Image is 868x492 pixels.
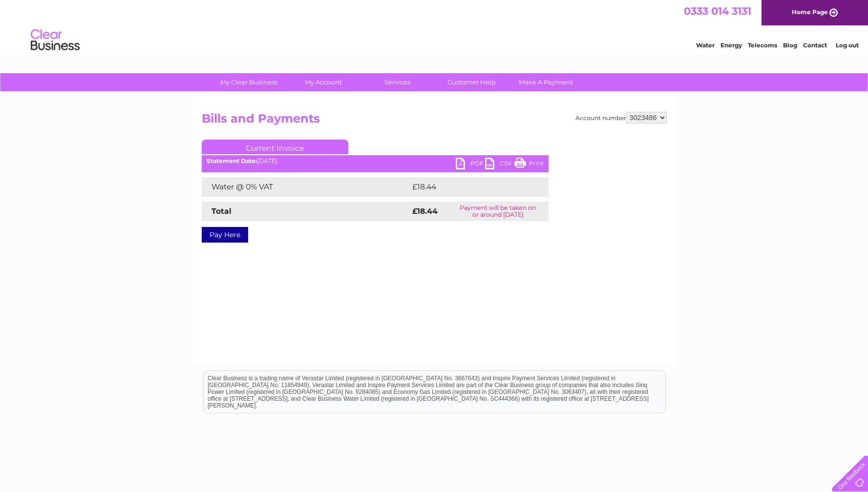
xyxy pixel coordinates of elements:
a: 0333 014 3131 [684,5,751,17]
a: Log out [836,41,859,49]
a: Telecoms [748,41,777,49]
a: Pay Here [202,227,248,243]
div: Clear Business is a trading name of Verastar Limited (registered in [GEOGRAPHIC_DATA] No. 3667643... [204,5,665,47]
div: [DATE] [202,158,549,164]
td: Payment will be taken on or around [DATE] [447,202,549,221]
a: My Clear Business [209,73,289,91]
strong: Total [212,206,232,216]
b: Statement Date: [207,157,257,164]
td: Water @ 0% VAT [202,177,410,197]
a: Customer Help [431,73,512,91]
a: Current Invoice [202,140,348,154]
div: Account number [575,112,667,123]
a: Energy [720,41,742,49]
a: Contact [803,41,827,49]
a: Print [514,158,544,172]
a: CSV [485,158,514,172]
strong: £18.44 [412,206,438,216]
a: My Account [283,73,363,91]
h2: Bills and Payments [202,112,667,130]
a: Blog [783,41,797,49]
a: Water [696,41,715,49]
td: £18.44 [410,177,529,197]
a: PDF [456,158,485,172]
a: Services [357,73,438,91]
img: logo.png [30,25,80,55]
a: Make A Payment [506,73,586,91]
